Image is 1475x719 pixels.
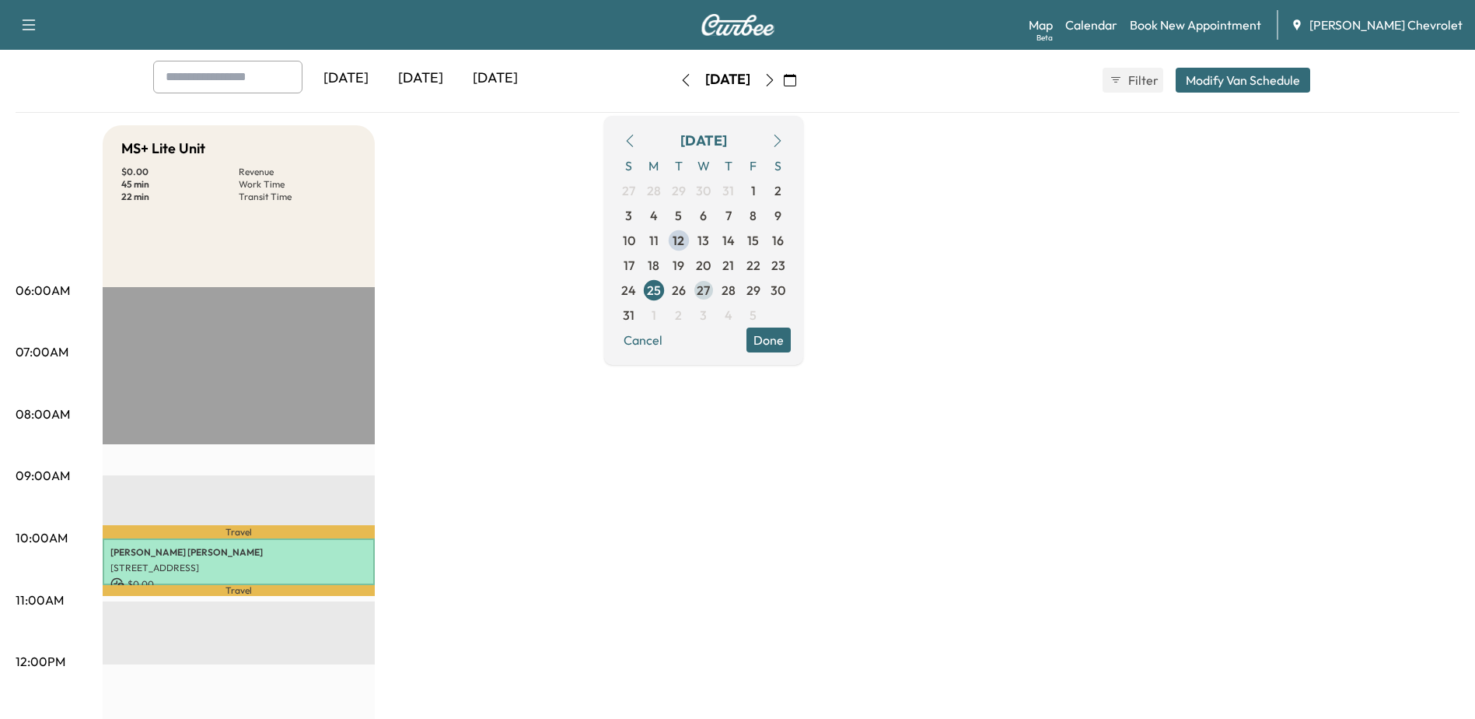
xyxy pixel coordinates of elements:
span: T [716,153,741,178]
div: [DATE] [458,61,533,96]
div: [DATE] [680,130,727,152]
span: [PERSON_NAME] Chevrolet [1309,16,1463,34]
span: 14 [722,231,735,250]
span: 21 [722,256,734,275]
span: 1 [652,306,656,324]
span: W [691,153,716,178]
span: F [741,153,766,178]
span: 8 [750,206,757,225]
p: 06:00AM [16,281,70,300]
span: Filter [1128,71,1156,89]
span: 26 [672,281,686,300]
img: Curbee Logo [701,14,775,36]
span: 22 [746,256,760,275]
span: 19 [673,256,684,275]
span: 10 [623,231,635,250]
p: [PERSON_NAME] [PERSON_NAME] [110,546,367,559]
p: Travel [103,585,375,595]
span: 2 [774,181,781,200]
span: 28 [647,181,661,200]
span: 30 [696,181,711,200]
span: 4 [725,306,732,324]
span: 7 [725,206,732,225]
p: $ 0.00 [121,166,239,178]
p: [STREET_ADDRESS] [110,562,367,574]
p: 12:00PM [16,652,65,671]
span: 24 [621,281,636,300]
p: Revenue [239,166,356,178]
span: 2 [675,306,682,324]
p: 08:00AM [16,405,70,423]
span: 31 [623,306,634,324]
span: 11 [649,231,659,250]
span: M [641,153,666,178]
span: 3 [700,306,707,324]
span: 5 [675,206,682,225]
p: Travel [103,525,375,538]
div: [DATE] [309,61,383,96]
span: 18 [648,256,659,275]
span: 13 [697,231,709,250]
div: [DATE] [383,61,458,96]
span: S [617,153,641,178]
button: Cancel [617,328,669,352]
span: 23 [771,256,785,275]
button: Modify Van Schedule [1176,68,1310,93]
a: Calendar [1065,16,1117,34]
span: 27 [697,281,710,300]
span: 4 [650,206,658,225]
h5: MS+ Lite Unit [121,138,205,160]
p: Work Time [239,178,356,191]
span: 17 [624,256,634,275]
p: 10:00AM [16,528,68,547]
span: 15 [747,231,759,250]
span: 25 [647,281,661,300]
span: S [766,153,791,178]
span: 30 [771,281,785,300]
span: 16 [772,231,784,250]
p: Transit Time [239,191,356,203]
span: 5 [750,306,757,324]
button: Filter [1103,68,1163,93]
a: MapBeta [1029,16,1053,34]
a: Book New Appointment [1130,16,1261,34]
span: T [666,153,691,178]
span: 27 [622,181,635,200]
p: 22 min [121,191,239,203]
span: 12 [673,231,684,250]
span: 1 [751,181,756,200]
p: 09:00AM [16,466,70,485]
span: 20 [696,256,711,275]
span: 28 [722,281,736,300]
p: $ 0.00 [110,577,367,591]
span: 31 [722,181,734,200]
span: 29 [672,181,686,200]
div: [DATE] [705,70,750,89]
div: Beta [1036,32,1053,44]
p: 07:00AM [16,342,68,361]
span: 6 [700,206,707,225]
p: 45 min [121,178,239,191]
p: 11:00AM [16,591,64,609]
span: 29 [746,281,760,300]
span: 3 [625,206,632,225]
span: 9 [774,206,781,225]
button: Done [746,328,791,352]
